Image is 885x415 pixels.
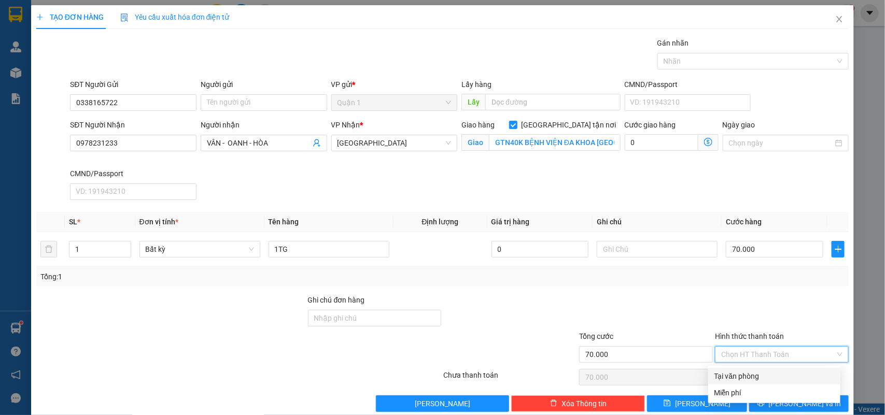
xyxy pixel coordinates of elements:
th: Ghi chú [593,212,722,232]
span: Đơn vị tính [139,218,178,226]
button: printer[PERSON_NAME] và In [749,395,849,412]
input: 0 [491,241,589,257]
span: VP Nhận [331,121,360,129]
span: plus [36,13,44,21]
label: Hình thức thanh toán [715,332,784,340]
span: Yêu cầu xuất hóa đơn điện tử [120,13,230,21]
span: Tổng cước [579,332,613,340]
div: SĐT Người Nhận [70,119,196,131]
input: Ghi Chú [597,241,718,257]
label: Cước giao hàng [625,121,676,129]
button: plus [832,241,845,257]
span: delete [550,399,557,408]
span: plus [832,245,844,253]
span: Lấy [461,94,485,110]
span: Tên hàng [269,218,299,226]
label: Ngày giao [723,121,755,129]
span: TẠO ĐƠN HÀNG [36,13,104,21]
button: [PERSON_NAME] [376,395,510,412]
span: [PERSON_NAME] và In [769,398,841,409]
div: CMND/Passport [625,79,751,90]
span: save [664,399,671,408]
button: save[PERSON_NAME] [647,395,747,412]
input: Ngày giao [729,137,834,149]
label: Ghi chú đơn hàng [308,296,365,304]
span: Giá trị hàng [491,218,530,226]
span: SL [69,218,77,226]
span: [PERSON_NAME] [675,398,731,409]
label: Gán nhãn [657,39,689,47]
span: Cước hàng [726,218,762,226]
div: Tổng: 1 [40,271,342,282]
span: Bất kỳ [146,241,254,257]
div: CMND/Passport [70,168,196,179]
img: icon [120,13,129,22]
span: printer [757,399,765,408]
span: close [835,15,844,23]
button: Close [825,5,854,34]
span: Quận 1 [338,95,452,110]
span: Giao hàng [461,121,495,129]
span: [GEOGRAPHIC_DATA] tận nơi [517,119,621,131]
input: Giao tận nơi [489,134,621,151]
input: Dọc đường [485,94,621,110]
span: [PERSON_NAME] [415,398,470,409]
div: Người nhận [201,119,327,131]
div: Miễn phí [714,387,834,398]
span: user-add [313,139,321,147]
input: Ghi chú đơn hàng [308,310,442,326]
button: delete [40,241,57,257]
span: Ninh Hòa [338,135,452,151]
span: Định lượng [422,218,459,226]
div: Tại văn phòng [714,370,834,382]
span: dollar-circle [704,138,712,146]
span: Xóa Thông tin [561,398,607,409]
span: Lấy hàng [461,80,491,89]
input: VD: Bàn, Ghế [269,241,389,257]
input: Cước giao hàng [625,134,698,151]
div: SĐT Người Gửi [70,79,196,90]
button: deleteXóa Thông tin [511,395,645,412]
div: Người gửi [201,79,327,90]
div: Chưa thanh toán [443,369,579,388]
div: VP gửi [331,79,458,90]
span: Giao [461,134,489,151]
